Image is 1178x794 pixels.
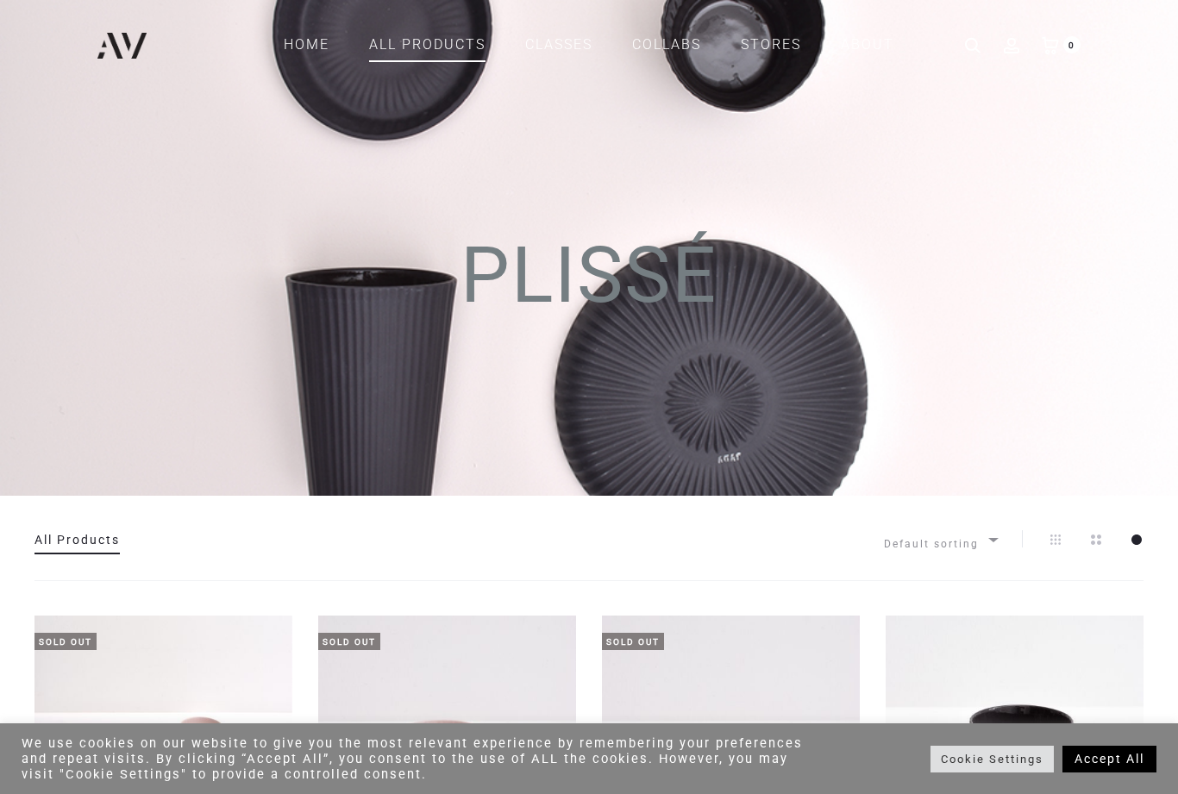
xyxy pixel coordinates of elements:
[318,633,380,650] span: Sold Out
[841,30,894,59] a: ABOUT
[632,30,701,59] a: COLLABS
[884,530,996,559] span: Default sorting
[1062,746,1156,772] a: Accept All
[1042,36,1059,53] a: 0
[930,746,1054,772] a: Cookie Settings
[34,633,97,650] span: Sold Out
[369,30,486,59] a: All products
[34,237,1144,345] h1: PLISSÉ
[741,30,801,59] a: STORES
[884,530,996,548] span: Default sorting
[602,633,664,650] span: Sold Out
[284,30,329,59] a: Home
[97,33,147,59] img: ATELIER VAN DE VEN
[1063,36,1081,53] span: 0
[525,30,592,59] a: CLASSES
[22,735,816,782] div: We use cookies on our website to give you the most relevant experience by remembering your prefer...
[34,533,120,547] a: All Products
